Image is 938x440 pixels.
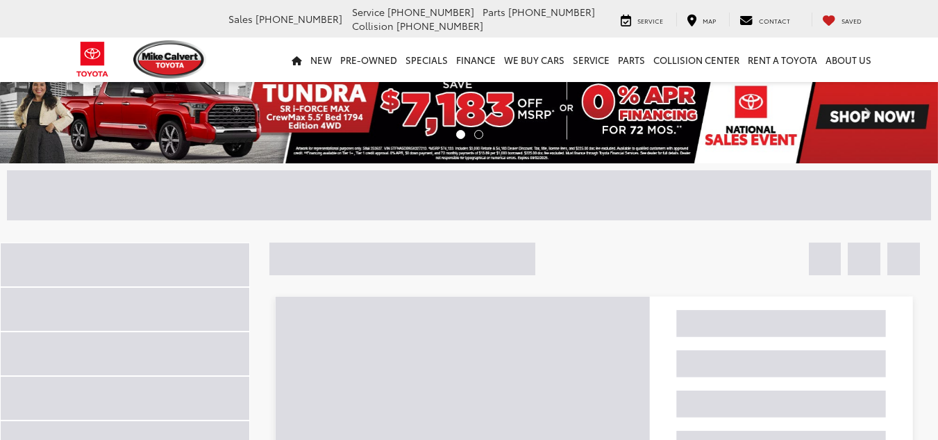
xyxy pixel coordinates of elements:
a: Finance [452,38,500,82]
span: [PHONE_NUMBER] [396,19,483,33]
img: Mike Calvert Toyota [133,40,207,79]
a: Collision Center [649,38,744,82]
span: Service [352,5,385,19]
a: Service [610,13,673,26]
span: Sales [228,12,253,26]
a: New [306,38,336,82]
a: My Saved Vehicles [812,13,872,26]
a: Rent a Toyota [744,38,821,82]
span: Contact [759,16,790,25]
a: Home [287,38,306,82]
a: Contact [729,13,801,26]
a: Service [569,38,614,82]
span: Parts [483,5,505,19]
a: Pre-Owned [336,38,401,82]
a: About Us [821,38,876,82]
span: Service [637,16,663,25]
span: [PHONE_NUMBER] [508,5,595,19]
span: Saved [841,16,862,25]
a: Map [676,13,726,26]
span: [PHONE_NUMBER] [256,12,342,26]
img: Toyota [67,37,119,82]
span: Map [703,16,716,25]
span: [PHONE_NUMBER] [387,5,474,19]
a: WE BUY CARS [500,38,569,82]
a: Specials [401,38,452,82]
a: Parts [614,38,649,82]
span: Collision [352,19,394,33]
